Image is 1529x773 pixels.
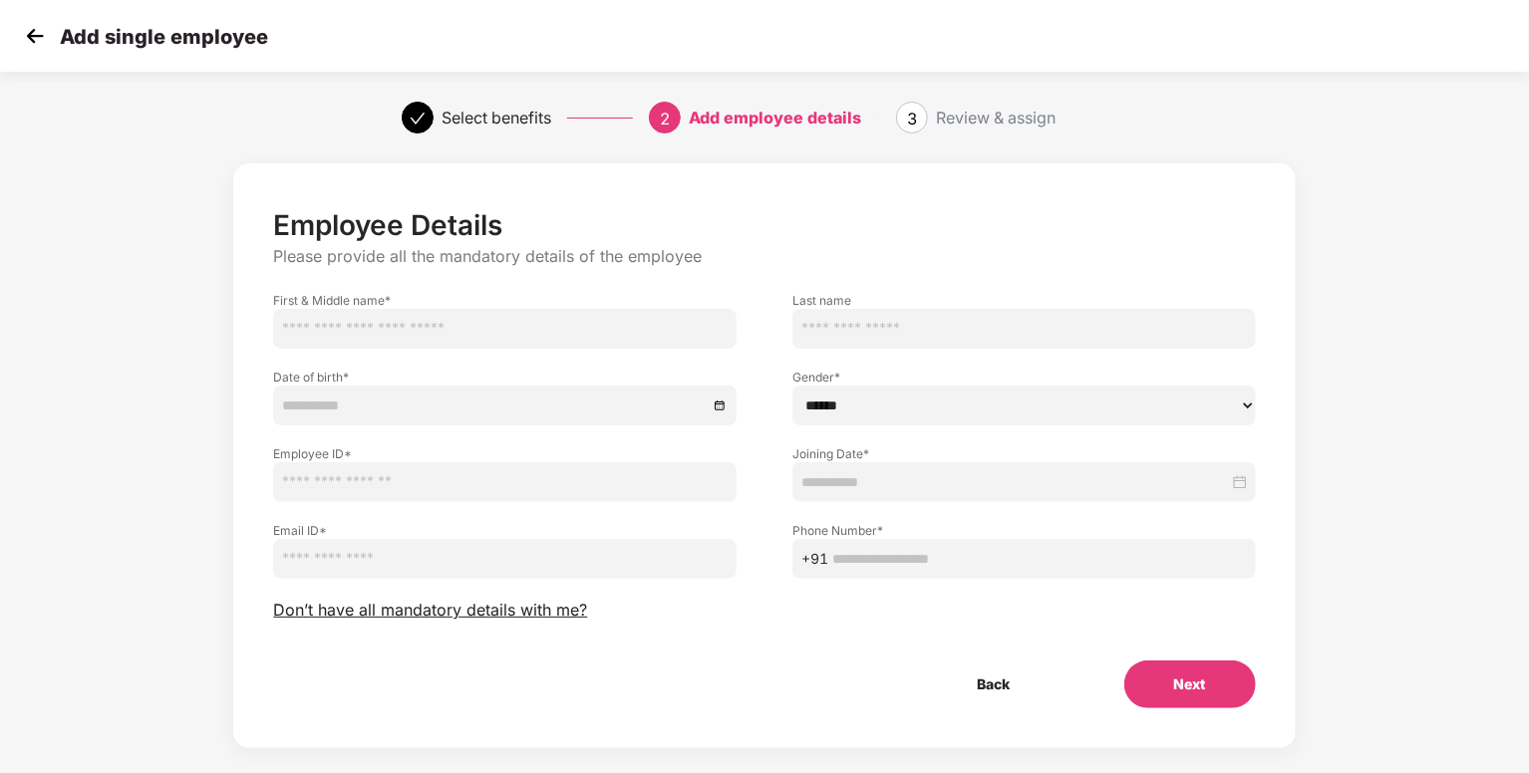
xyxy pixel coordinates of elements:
[273,522,737,539] label: Email ID
[660,109,670,129] span: 2
[689,102,861,133] div: Add employee details
[20,21,50,51] img: svg+xml;base64,PHN2ZyB4bWxucz0iaHR0cDovL3d3dy53My5vcmcvMjAwMC9zdmciIHdpZHRoPSIzMCIgaGVpZ2h0PSIzMC...
[928,660,1061,708] button: Back
[273,445,737,462] label: Employee ID
[801,548,828,570] span: +91
[273,208,1255,242] p: Employee Details
[60,25,268,49] p: Add single employee
[273,246,1255,267] p: Please provide all the mandatory details of the employee
[273,369,737,386] label: Date of birth
[792,292,1256,309] label: Last name
[936,102,1056,133] div: Review & assign
[410,111,426,127] span: check
[792,445,1256,462] label: Joining Date
[792,369,1256,386] label: Gender
[442,102,551,133] div: Select benefits
[1124,660,1256,708] button: Next
[273,600,587,621] span: Don’t have all mandatory details with me?
[792,522,1256,539] label: Phone Number
[273,292,737,309] label: First & Middle name
[907,109,917,129] span: 3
